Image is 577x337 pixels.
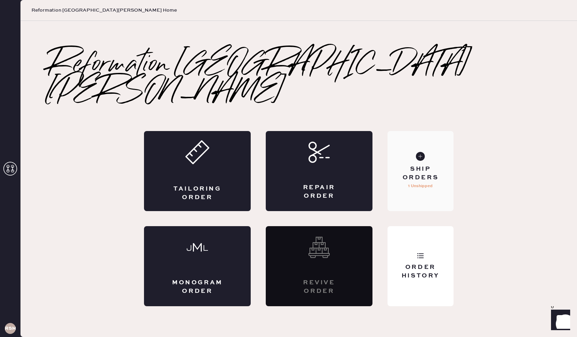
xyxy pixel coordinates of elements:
div: Repair Order [293,183,345,200]
h3: RSMA [5,326,16,331]
iframe: Front Chat [545,306,574,336]
h2: Reformation [GEOGRAPHIC_DATA][PERSON_NAME] [48,52,550,106]
div: Ship Orders [393,165,448,182]
span: Reformation [GEOGRAPHIC_DATA][PERSON_NAME] Home [31,7,177,14]
div: Revive order [293,278,345,296]
div: Interested? Contact us at care@hemster.co [266,226,372,306]
div: Order History [393,263,448,280]
div: Tailoring Order [171,185,223,202]
p: 1 Unshipped [408,182,433,190]
div: Monogram Order [171,278,223,296]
